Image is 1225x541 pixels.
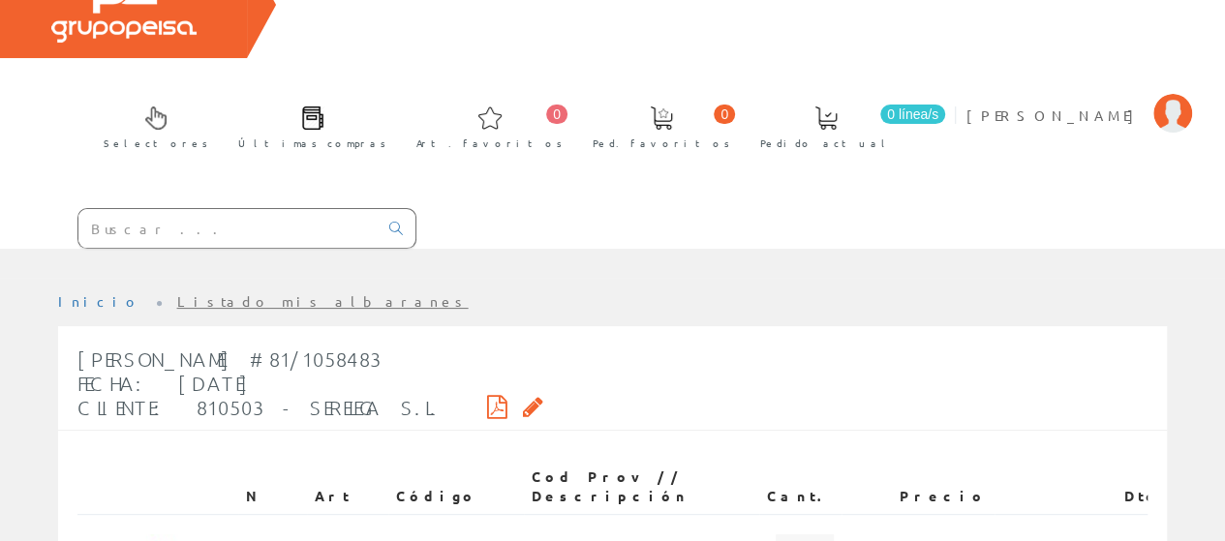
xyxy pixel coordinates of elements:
[219,90,396,161] a: Últimas compras
[177,292,469,310] a: Listado mis albaranes
[546,105,567,124] span: 0
[416,134,563,153] span: Art. favoritos
[238,134,386,153] span: Últimas compras
[84,90,218,161] a: Selectores
[523,400,543,413] i: Solicitar por email copia firmada
[524,460,759,514] th: Cod Prov // Descripción
[995,460,1182,514] th: Dtos
[388,460,524,514] th: Código
[77,347,441,419] span: [PERSON_NAME] #81/1058483 Fecha: [DATE] Cliente: 810503 - SERELEGA S.L.
[238,460,307,514] th: N
[78,209,378,248] input: Buscar ...
[966,105,1144,125] span: [PERSON_NAME]
[487,400,507,413] i: Descargar PDF
[58,292,140,310] a: Inicio
[966,90,1192,108] a: [PERSON_NAME]
[842,460,995,514] th: Precio
[880,105,945,124] span: 0 línea/s
[593,134,730,153] span: Ped. favoritos
[759,460,842,514] th: Cant.
[760,134,892,153] span: Pedido actual
[307,460,388,514] th: Art
[714,105,735,124] span: 0
[104,134,208,153] span: Selectores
